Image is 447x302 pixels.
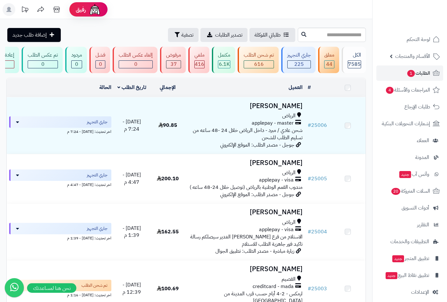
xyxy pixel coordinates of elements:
a: الكل7585 [340,47,367,73]
span: 1 [407,70,415,77]
span: 616 [254,60,264,68]
span: جوجل - مصدر الطلب: الموقع الإلكتروني [220,141,294,149]
img: ai-face.png [88,3,101,16]
span: 0 [75,60,78,68]
span: [DATE] - 12:39 م [122,281,141,296]
div: اخر تحديث: [DATE] - 7:24 م [9,128,111,134]
span: جاري التجهيز [87,119,108,125]
span: تطبيق المتجر [392,254,429,263]
span: الاستلام من فرع [PERSON_NAME] الغدير سيصلكم رسالة تاكيد فور جاهزية الطلب للاستلام [190,233,303,248]
a: إشعارات التحويلات البنكية [376,116,443,131]
div: 0 [96,61,105,68]
span: شحن عادي / مبرد - داخل الرياض خلال 24 -48 ساعه من تسليم الطلب للشحن [193,127,303,141]
a: إلغاء عكس الطلب 0 [111,47,159,73]
span: إشعارات التحويلات البنكية [382,119,430,128]
span: وآتس آب [399,170,429,179]
a: # [308,84,311,91]
a: إضافة طلب جديد [7,28,61,42]
span: applepay - master [252,120,294,127]
a: مرفوض 37 [159,47,187,73]
span: لوحة التحكم [407,35,430,44]
div: اخر تحديث: [DATE] - 1:39 م [9,234,111,241]
a: التقارير [376,217,443,232]
span: 6.1K [219,60,230,68]
span: أدوات التسويق [402,203,429,212]
span: رفيق [76,6,86,13]
a: مردود 0 [64,47,88,73]
span: 225 [294,60,304,68]
span: # [308,228,311,236]
span: تصفية [181,31,193,39]
div: اخر تحديث: [DATE] - 4:47 م [9,181,111,188]
span: تطبيق نقاط البيع [385,271,429,280]
div: تم شحن الطلب [244,51,274,59]
a: تطبيق نقاط البيعجديد [376,268,443,283]
div: 44 [325,61,334,68]
div: 0 [28,61,58,68]
span: [DATE] - 4:47 م [122,171,141,186]
div: اخر تحديث: [DATE] - 1:16 م [9,291,111,298]
a: العميل [289,84,303,91]
span: [DATE] - 1:39 م [122,224,141,239]
img: logo-2.png [404,18,441,31]
a: ملغي 416 [187,47,211,73]
span: [DATE] - 7:24 م [122,118,141,133]
span: الرياض [282,112,296,120]
span: جاري التجهيز [87,172,108,178]
span: # [308,175,311,182]
div: إلغاء عكس الطلب [119,51,153,59]
span: إضافة طلب جديد [12,31,47,39]
span: 416 [195,60,204,68]
div: مكتمل [218,51,230,59]
span: زيارة مباشرة - مصدر الطلب: تطبيق الجوال [215,247,294,255]
a: #25006 [308,121,327,129]
span: جديد [399,171,411,178]
span: 0 [134,60,137,68]
span: الرياض [282,169,296,176]
div: جاري التجهيز [287,51,311,59]
a: أدوات التسويق [376,200,443,216]
div: الكل [348,51,361,59]
span: السلات المتروكة [391,187,430,196]
div: 416 [195,61,204,68]
a: المدونة [376,150,443,165]
span: الأقسام والمنتجات [395,52,430,61]
span: applepay - visa [259,226,294,233]
a: تطبيق المتجرجديد [376,251,443,266]
a: الحالة [99,84,111,91]
a: تصدير الطلبات [200,28,248,42]
a: الإجمالي [160,84,176,91]
div: 6087 [218,61,230,68]
a: تم عكس الطلب 0 [20,47,64,73]
span: العملاء [417,136,429,145]
a: جاري التجهيز 225 [280,47,317,73]
span: # [308,121,311,129]
span: 7585 [348,60,361,68]
a: فشل 0 [88,47,111,73]
div: ملغي [194,51,205,59]
span: الطلبات [407,69,430,78]
span: تصدير الطلبات [215,31,242,39]
div: معلق [324,51,334,59]
a: تاريخ الطلب [117,84,146,91]
span: 20 [391,188,400,195]
a: العملاء [376,133,443,148]
div: مرفوض [166,51,181,59]
a: وآتس آبجديد [376,167,443,182]
span: المدونة [415,153,429,162]
span: القصيم [282,276,296,283]
a: السلات المتروكة20 [376,183,443,199]
span: 162.55 [157,228,179,236]
span: 37 [171,60,177,68]
a: لوحة التحكم [376,32,443,47]
button: تصفية [168,28,199,42]
div: مردود [71,51,82,59]
span: # [308,285,311,292]
span: طلبات الإرجاع [404,102,430,111]
h3: [PERSON_NAME] [188,209,303,216]
span: 90.85 [158,121,177,129]
div: تم عكس الطلب [28,51,58,59]
span: جديد [392,255,404,262]
div: 616 [244,61,274,68]
h3: [PERSON_NAME] [188,265,303,273]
